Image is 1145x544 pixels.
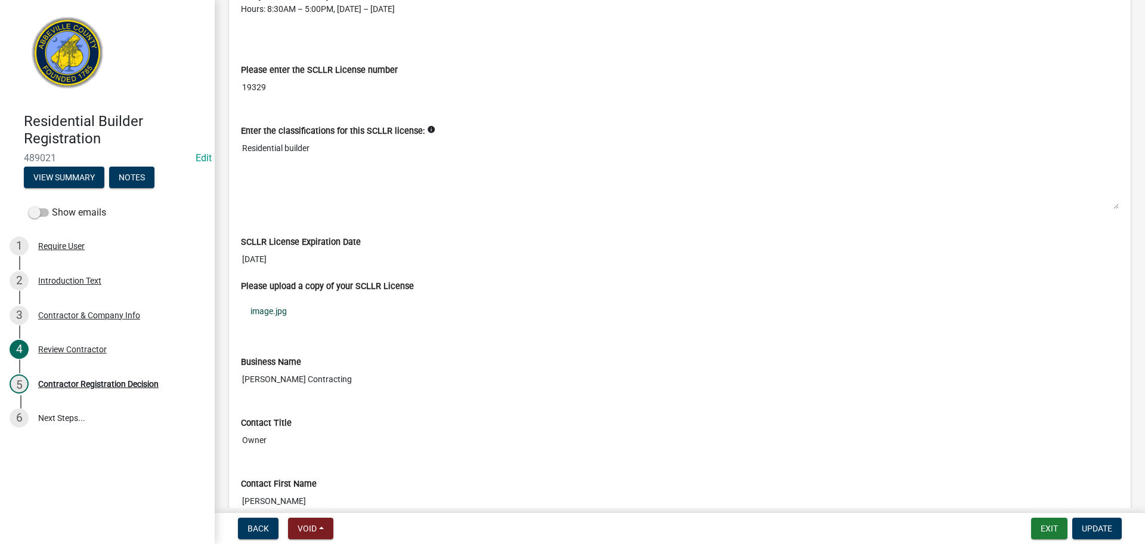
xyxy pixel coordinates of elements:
div: Introduction Text [38,276,101,285]
div: Review Contractor [38,345,107,354]
div: 4 [10,340,29,359]
wm-modal-confirm: Summary [24,173,104,183]
div: 3 [10,306,29,325]
label: Enter the classifications for this SCLLR license: [241,127,425,136]
wm-modal-confirm: Notes [109,173,154,183]
button: Back [238,518,278,539]
label: Please enter the SCLLR License number [241,66,398,75]
div: Contractor Registration Decision [38,380,159,388]
label: Contact Title [241,419,292,428]
button: Exit [1031,518,1067,539]
h4: Residential Builder Registration [24,113,205,147]
button: View Summary [24,167,104,188]
div: 2 [10,271,29,290]
div: 1 [10,236,29,256]
wm-modal-confirm: Edit Application Number [196,152,212,164]
div: Require User [38,242,85,250]
button: Void [288,518,333,539]
button: Notes [109,167,154,188]
div: 5 [10,374,29,394]
span: Void [298,524,317,533]
label: Please upload a copy of your SCLLR License [241,282,414,291]
span: Update [1082,524,1112,533]
a: image.jpg [241,297,1119,325]
a: Edit [196,152,212,164]
span: 489021 [24,152,191,164]
label: Show emails [29,205,106,220]
div: 6 [10,408,29,428]
label: Contact First Name [241,480,317,488]
textarea: Residential builder [241,137,1119,210]
i: info [427,125,435,134]
img: Abbeville County, South Carolina [24,13,112,100]
button: Update [1072,518,1122,539]
div: Contractor & Company Info [38,311,140,319]
label: SCLLR License Expiration Date [241,238,361,247]
label: Business Name [241,358,301,367]
span: Back [247,524,269,533]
